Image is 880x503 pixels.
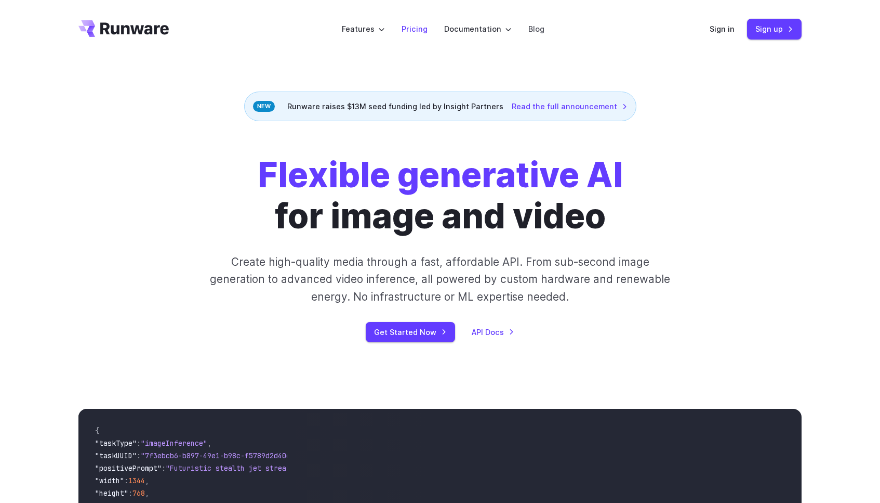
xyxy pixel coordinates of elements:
span: : [137,438,141,448]
span: : [128,488,132,498]
label: Features [342,23,385,35]
a: Go to / [78,20,169,37]
a: Blog [528,23,544,35]
span: : [162,463,166,473]
span: "width" [95,476,124,485]
span: : [137,451,141,460]
span: "Futuristic stealth jet streaking through a neon-lit cityscape with glowing purple exhaust" [166,463,544,473]
strong: Flexible generative AI [258,154,623,196]
span: , [145,476,149,485]
a: Sign in [710,23,735,35]
a: Read the full announcement [512,100,628,112]
span: : [124,476,128,485]
span: "imageInference" [141,438,207,448]
div: Runware raises $13M seed funding led by Insight Partners [244,92,636,121]
a: Pricing [402,23,428,35]
span: "height" [95,488,128,498]
span: 1344 [128,476,145,485]
span: "taskType" [95,438,137,448]
span: { [95,426,99,435]
h1: for image and video [258,154,623,237]
a: Sign up [747,19,802,39]
span: , [145,488,149,498]
span: "7f3ebcb6-b897-49e1-b98c-f5789d2d40d7" [141,451,299,460]
a: Get Started Now [366,322,455,342]
label: Documentation [444,23,512,35]
span: "taskUUID" [95,451,137,460]
span: 768 [132,488,145,498]
a: API Docs [472,326,514,338]
span: , [207,438,211,448]
p: Create high-quality media through a fast, affordable API. From sub-second image generation to adv... [209,253,672,305]
span: "positivePrompt" [95,463,162,473]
